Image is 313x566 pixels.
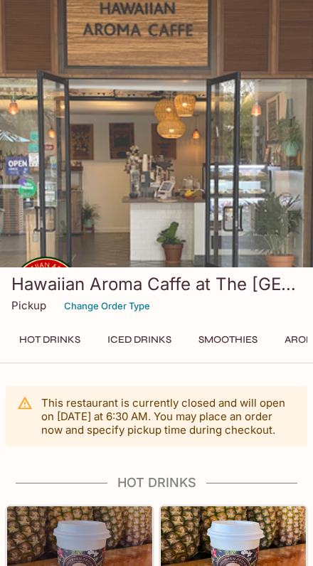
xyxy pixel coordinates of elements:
h3: Hawaiian Aroma Caffe at The [GEOGRAPHIC_DATA] [11,273,302,295]
p: Pickup [11,299,46,312]
img: Hawaiian Aroma Caffe at The Ilikai [11,255,80,326]
p: This restaurant is currently closed and will open on [DATE] at 6:30 AM . You may place an order n... [41,396,296,437]
h4: Hot Drinks [6,475,307,491]
button: Smoothies [191,330,265,350]
button: Hot Drinks [11,330,88,350]
button: Iced Drinks [100,330,179,350]
button: Change Order Type [58,295,156,317]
